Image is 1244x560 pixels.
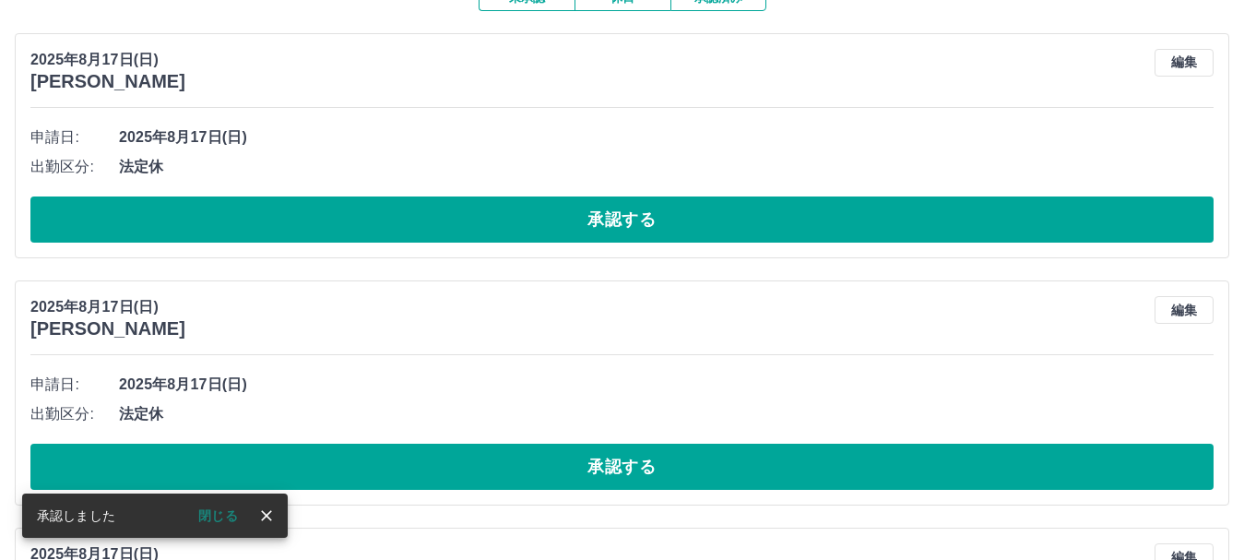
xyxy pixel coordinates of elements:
div: 承認しました [37,499,115,532]
span: 出勤区分: [30,156,119,178]
button: close [253,502,280,530]
button: 閉じる [184,502,253,530]
button: 承認する [30,444,1214,490]
button: 編集 [1155,49,1214,77]
p: 2025年8月17日(日) [30,49,185,71]
span: 出勤区分: [30,403,119,425]
button: 承認する [30,197,1214,243]
button: 編集 [1155,296,1214,324]
span: 申請日: [30,374,119,396]
span: 法定休 [119,156,1214,178]
span: 法定休 [119,403,1214,425]
span: 2025年8月17日(日) [119,126,1214,149]
h3: [PERSON_NAME] [30,318,185,340]
span: 申請日: [30,126,119,149]
p: 2025年8月17日(日) [30,296,185,318]
span: 2025年8月17日(日) [119,374,1214,396]
h3: [PERSON_NAME] [30,71,185,92]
